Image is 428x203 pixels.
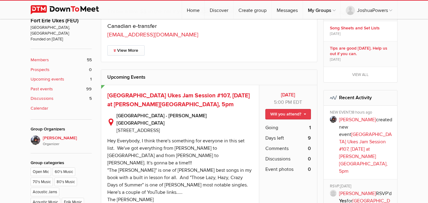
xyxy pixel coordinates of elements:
[309,124,311,131] b: 1
[31,135,40,145] img: Elaine
[330,90,391,105] h2: Recent Activity
[31,57,49,63] b: Members
[265,166,293,173] span: Event photos
[308,134,311,142] b: 9
[293,99,302,105] span: America/New_York
[31,135,92,147] a: [PERSON_NAME]Organizer
[330,57,341,62] span: [DATE]
[339,190,376,197] a: [PERSON_NAME]
[324,67,397,82] a: View all
[43,141,92,147] i: Organizer
[265,124,278,131] span: Going
[107,31,198,38] a: [EMAIL_ADDRESS][DOMAIN_NAME]
[308,155,311,163] b: 0
[308,166,311,173] b: 0
[274,99,292,105] span: 5:00 PM
[107,23,157,30] span: Canadian e-transfer
[205,1,233,19] a: Discover
[265,145,289,152] span: Comments
[340,184,351,189] span: [DATE]
[182,1,205,19] a: Home
[89,95,92,102] span: 5
[116,112,253,127] b: [GEOGRAPHIC_DATA] - [PERSON_NAME][GEOGRAPHIC_DATA]
[339,117,376,123] a: [PERSON_NAME]
[234,1,271,19] a: Create group
[107,45,145,56] a: View More
[43,135,92,147] span: [PERSON_NAME]
[339,116,393,175] p: created new event
[339,131,392,174] a: [GEOGRAPHIC_DATA] Ukes Jam Session #107, [DATE] at [PERSON_NAME][GEOGRAPHIC_DATA], 5pm
[272,1,303,19] a: Messages
[31,86,92,92] a: Past events 99
[330,184,393,190] div: RSVP,
[116,127,160,133] span: [STREET_ADDRESS]
[31,76,64,83] b: Upcoming events
[31,86,53,92] b: Past events
[330,25,393,31] b: Song Sheets and Set Lists
[330,31,341,37] span: [DATE]
[87,57,92,63] span: 55
[86,86,92,92] span: 99
[107,70,311,85] h2: Upcoming Events
[31,95,53,102] b: Discussions
[324,21,397,41] a: Song Sheets and Set Lists [DATE]
[330,110,393,116] div: NEW EVENT,
[31,95,92,102] a: Discussions 5
[31,126,92,133] div: Group Organizers
[31,76,92,83] a: Upcoming events 1
[265,155,290,163] span: Discussions
[308,145,311,152] b: 0
[31,36,92,42] span: Founded on [DATE]
[31,66,50,73] b: Prospects
[31,25,92,37] span: [GEOGRAPHIC_DATA], [GEOGRAPHIC_DATA]
[324,41,397,67] a: Tips are good [DATE]. Help us out if you can. [DATE]
[90,76,92,83] span: 1
[31,160,92,166] div: Group categories
[330,46,393,57] b: Tips are good [DATE]. Help us out if you can.
[303,1,341,19] a: My Groups
[31,57,92,63] a: Members 55
[31,5,109,14] img: DownToMeet
[31,105,92,112] a: Calendar
[265,109,311,119] a: Will you attend?
[265,91,311,99] b: [DATE]
[31,105,48,112] b: Calendar
[265,134,284,142] span: Days left
[341,1,397,19] a: JoshuaPowers
[351,110,372,115] span: 18 hours ago
[89,66,92,73] span: 0
[31,66,92,73] a: Prospects 0
[107,92,250,108] a: [GEOGRAPHIC_DATA] Ukes Jam Session #107, [DATE] at [PERSON_NAME][GEOGRAPHIC_DATA], 5pm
